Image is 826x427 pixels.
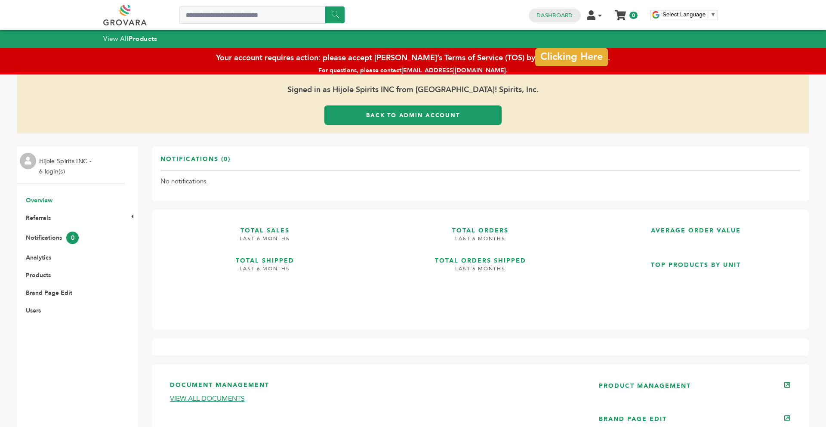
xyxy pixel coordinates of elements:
[376,248,585,265] h3: TOTAL ORDERS SHIPPED
[592,218,800,246] a: AVERAGE ORDER VALUE
[629,12,638,19] span: 0
[535,46,607,64] a: Clicking Here
[26,214,51,222] a: Referrals
[376,218,585,235] h3: TOTAL ORDERS
[129,34,157,43] strong: Products
[663,11,716,18] a: Select Language​
[710,11,716,18] span: ▼
[376,235,585,249] h4: LAST 6 MONTHS
[170,394,245,403] a: VIEW ALL DOCUMENTS
[592,218,800,235] h3: AVERAGE ORDER VALUE
[26,234,79,242] a: Notifications0
[401,66,506,74] a: [EMAIL_ADDRESS][DOMAIN_NAME]
[376,265,585,279] h4: LAST 6 MONTHS
[160,155,231,170] h3: Notifications (0)
[160,170,800,193] td: No notifications.
[599,382,691,390] a: PRODUCT MANAGEMENT
[26,254,51,262] a: Analytics
[26,306,41,315] a: Users
[26,196,52,204] a: Overview
[39,156,93,177] li: Hijole Spirits INC - 6 login(s)
[160,248,369,265] h3: TOTAL SHIPPED
[66,232,79,244] span: 0
[103,34,157,43] a: View AllProducts
[26,289,72,297] a: Brand Page Edit
[160,235,369,249] h4: LAST 6 MONTHS
[376,218,585,314] a: TOTAL ORDERS LAST 6 MONTHS TOTAL ORDERS SHIPPED LAST 6 MONTHS
[160,218,369,235] h3: TOTAL SALES
[17,74,809,105] span: Signed in as Hijole Spirits INC from [GEOGRAPHIC_DATA]! Spirits, Inc.
[179,6,345,24] input: Search a product or brand...
[536,12,573,19] a: Dashboard
[592,253,800,314] a: TOP PRODUCTS BY UNIT
[599,415,667,423] a: BRAND PAGE EDIT
[324,105,502,125] a: Back to Admin Account
[20,153,36,169] img: profile.png
[616,8,626,17] a: My Cart
[160,218,369,314] a: TOTAL SALES LAST 6 MONTHS TOTAL SHIPPED LAST 6 MONTHS
[170,381,573,394] h3: DOCUMENT MANAGEMENT
[160,265,369,279] h4: LAST 6 MONTHS
[592,253,800,269] h3: TOP PRODUCTS BY UNIT
[26,271,51,279] a: Products
[663,11,706,18] span: Select Language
